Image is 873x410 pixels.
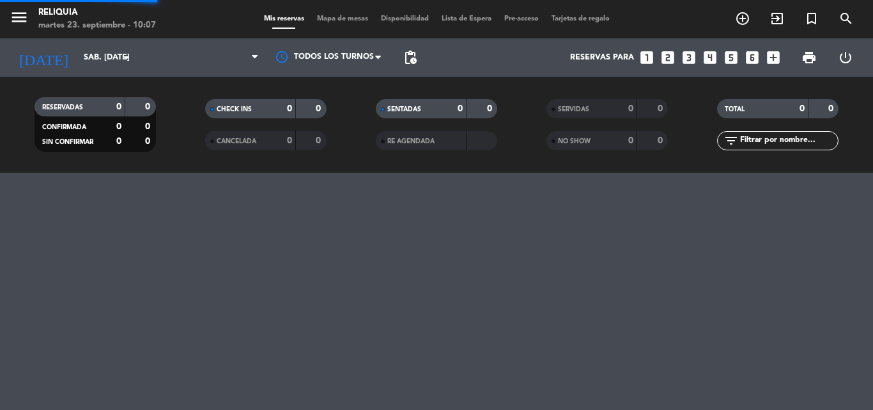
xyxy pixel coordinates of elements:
[658,136,665,145] strong: 0
[660,49,676,66] i: looks_two
[658,104,665,113] strong: 0
[558,138,591,145] span: NO SHOW
[628,104,633,113] strong: 0
[558,106,589,113] span: SERVIDAS
[765,49,782,66] i: add_box
[801,50,817,65] span: print
[42,124,86,130] span: CONFIRMADA
[387,138,435,145] span: RE AGENDADA
[116,137,121,146] strong: 0
[458,104,463,113] strong: 0
[403,50,418,65] span: pending_actions
[38,19,156,32] div: martes 23. septiembre - 10:07
[116,122,121,131] strong: 0
[838,50,853,65] i: power_settings_new
[217,106,252,113] span: CHECK INS
[628,136,633,145] strong: 0
[42,139,93,145] span: SIN CONFIRMAR
[804,11,819,26] i: turned_in_not
[287,136,292,145] strong: 0
[828,104,836,113] strong: 0
[42,104,83,111] span: RESERVADAS
[702,49,718,66] i: looks_4
[10,43,77,72] i: [DATE]
[735,11,750,26] i: add_circle_outline
[145,102,153,111] strong: 0
[487,104,495,113] strong: 0
[145,137,153,146] strong: 0
[723,49,739,66] i: looks_5
[498,15,545,22] span: Pre-acceso
[316,104,323,113] strong: 0
[258,15,311,22] span: Mis reservas
[545,15,616,22] span: Tarjetas de regalo
[375,15,435,22] span: Disponibilidad
[744,49,761,66] i: looks_6
[10,8,29,27] i: menu
[800,104,805,113] strong: 0
[10,8,29,31] button: menu
[638,49,655,66] i: looks_one
[769,11,785,26] i: exit_to_app
[316,136,323,145] strong: 0
[681,49,697,66] i: looks_3
[570,53,634,62] span: Reservas para
[287,104,292,113] strong: 0
[725,106,745,113] span: TOTAL
[739,134,838,148] input: Filtrar por nombre...
[119,50,134,65] i: arrow_drop_down
[723,133,739,148] i: filter_list
[311,15,375,22] span: Mapa de mesas
[217,138,256,145] span: CANCELADA
[435,15,498,22] span: Lista de Espera
[145,122,153,131] strong: 0
[387,106,421,113] span: SENTADAS
[116,102,121,111] strong: 0
[838,11,854,26] i: search
[827,38,863,77] div: LOG OUT
[38,6,156,19] div: RELIQUIA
